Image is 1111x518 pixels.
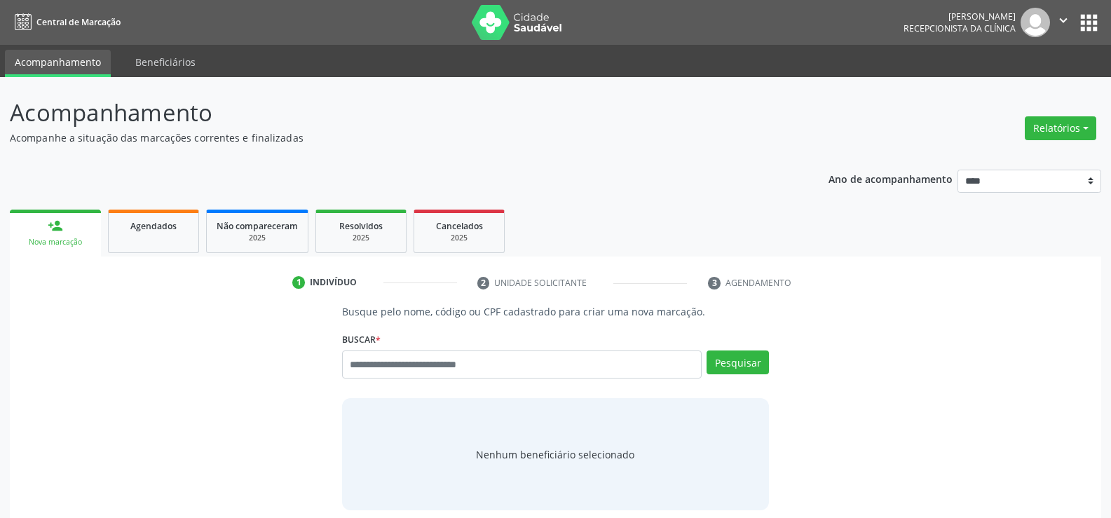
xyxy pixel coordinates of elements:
[10,95,774,130] p: Acompanhamento
[1056,13,1071,28] i: 
[436,220,483,232] span: Cancelados
[829,170,953,187] p: Ano de acompanhamento
[10,130,774,145] p: Acompanhe a situação das marcações correntes e finalizadas
[1021,8,1050,37] img: img
[20,237,91,247] div: Nova marcação
[476,447,634,462] span: Nenhum beneficiário selecionado
[125,50,205,74] a: Beneficiários
[339,220,383,232] span: Resolvidos
[424,233,494,243] div: 2025
[217,220,298,232] span: Não compareceram
[1025,116,1096,140] button: Relatórios
[36,16,121,28] span: Central de Marcação
[707,350,769,374] button: Pesquisar
[292,276,305,289] div: 1
[904,11,1016,22] div: [PERSON_NAME]
[1077,11,1101,35] button: apps
[1050,8,1077,37] button: 
[217,233,298,243] div: 2025
[342,329,381,350] label: Buscar
[5,50,111,77] a: Acompanhamento
[310,276,357,289] div: Indivíduo
[10,11,121,34] a: Central de Marcação
[326,233,396,243] div: 2025
[342,304,769,319] p: Busque pelo nome, código ou CPF cadastrado para criar uma nova marcação.
[48,218,63,233] div: person_add
[904,22,1016,34] span: Recepcionista da clínica
[130,220,177,232] span: Agendados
